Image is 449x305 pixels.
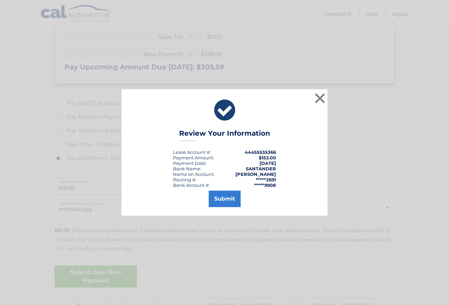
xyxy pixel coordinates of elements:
strong: 44455535366 [245,149,276,155]
div: Bank Name: [173,166,201,171]
span: Payment Date [173,160,206,166]
div: Lease Account #: [173,149,211,155]
div: Routing #: [173,177,196,182]
div: : [173,160,207,166]
span: $153.00 [259,155,276,160]
button: Submit [209,191,241,207]
h3: Review Your Information [179,129,270,141]
span: [DATE] [260,160,276,166]
button: × [313,91,327,105]
div: Bank Account #: [173,182,210,188]
div: Name on Account: [173,171,215,177]
div: Payment Amount: [173,155,214,160]
strong: SANTANDER [246,166,276,171]
strong: [PERSON_NAME] [235,171,276,177]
